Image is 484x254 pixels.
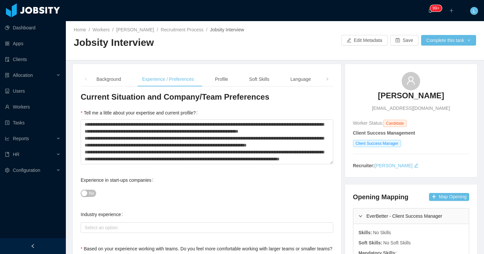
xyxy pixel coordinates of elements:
a: [PERSON_NAME] [375,163,413,168]
label: Tell me a little about your expertise and current profile? [81,110,200,115]
span: Configuration [13,168,40,173]
span: Worker Status: [353,120,383,126]
div: icon: rightEverBetter - Client Success Manager [353,208,469,224]
i: icon: left [84,78,88,81]
div: Profile [210,72,233,87]
a: [PERSON_NAME] [116,27,154,32]
span: Client Success Manager [353,140,401,147]
i: icon: right [359,214,363,218]
i: icon: setting [5,168,10,173]
a: icon: pie-chartDashboard [5,21,61,34]
sup: 2139 [430,5,442,12]
a: [PERSON_NAME] [378,90,444,105]
span: L [473,7,475,15]
button: Experience in start-ups companies [81,190,96,197]
i: icon: line-chart [5,136,10,141]
i: icon: bell [428,8,433,13]
a: icon: profileTasks [5,116,61,129]
button: Complete this taskicon: down [421,35,476,46]
div: No Skills [372,229,391,236]
strong: Skills: [359,230,372,235]
span: Jobsity Interview [210,27,244,32]
a: Recruitment Process [161,27,203,32]
i: icon: edit [414,163,418,168]
label: Based on your experience working with teams. Do you feel more comfortable working with larger tea... [81,246,337,251]
strong: Soft Skills: [359,240,382,245]
i: icon: book [5,152,10,157]
span: / [157,27,158,32]
span: No [89,190,94,197]
h2: Jobsity Interview [74,36,275,49]
strong: Recruiter: [353,163,375,168]
button: icon: plusMap Opening [429,193,469,201]
div: No Soft Skills [383,239,411,246]
a: icon: auditClients [5,53,61,66]
span: Allocation [13,73,33,78]
div: Soft Skills [244,72,275,87]
span: / [206,27,207,32]
span: / [89,27,90,32]
a: icon: userWorkers [5,100,61,113]
a: Workers [93,27,110,32]
label: Industry experience [81,212,125,217]
strong: Client Success Management [353,130,415,136]
a: icon: robotUsers [5,84,61,98]
textarea: Tell me a little about your expertise and current profile? [81,119,333,164]
input: Industry experience [83,224,86,232]
h4: Opening Mapping [353,192,409,202]
button: icon: editEdit Metadata [341,35,388,46]
div: Background [91,72,126,87]
span: Reports [13,136,29,141]
span: HR [13,152,19,157]
div: Select an option [85,224,326,231]
a: icon: appstoreApps [5,37,61,50]
div: Experience / Preferences [137,72,199,87]
span: Candidate [383,120,407,127]
label: Experience in start-ups companies [81,177,156,183]
div: Language [285,72,316,87]
button: icon: saveSave [390,35,418,46]
i: icon: user [406,76,416,85]
i: icon: right [326,78,329,81]
h3: Current Situation and Company/Team Preferences [81,92,333,102]
i: icon: plus [449,8,454,13]
a: Home [74,27,86,32]
span: [EMAIL_ADDRESS][DOMAIN_NAME] [372,105,450,112]
h3: [PERSON_NAME] [378,90,444,101]
span: / [112,27,114,32]
i: icon: solution [5,73,10,78]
